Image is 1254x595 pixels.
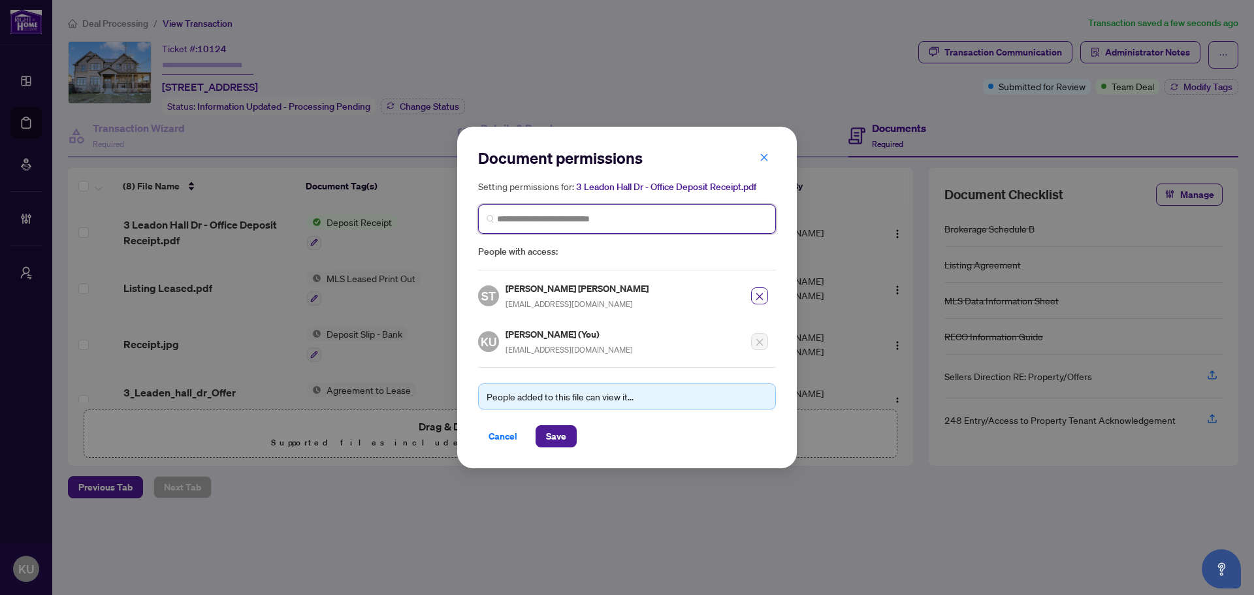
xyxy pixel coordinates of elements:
[489,426,517,447] span: Cancel
[1202,549,1241,588] button: Open asap
[536,425,577,447] button: Save
[506,299,633,309] span: [EMAIL_ADDRESS][DOMAIN_NAME]
[478,244,776,259] span: People with access:
[506,281,651,296] h5: [PERSON_NAME] [PERSON_NAME]
[487,389,767,404] div: People added to this file can view it...
[506,345,633,355] span: [EMAIL_ADDRESS][DOMAIN_NAME]
[481,287,496,305] span: ST
[478,179,776,194] h5: Setting permissions for:
[760,153,769,162] span: close
[487,215,494,223] img: search_icon
[506,327,633,342] h5: [PERSON_NAME] (You)
[478,425,528,447] button: Cancel
[478,148,776,169] h2: Document permissions
[755,292,764,301] span: close
[481,332,496,351] span: KU
[576,181,756,193] span: 3 Leadon Hall Dr - Office Deposit Receipt.pdf
[546,426,566,447] span: Save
